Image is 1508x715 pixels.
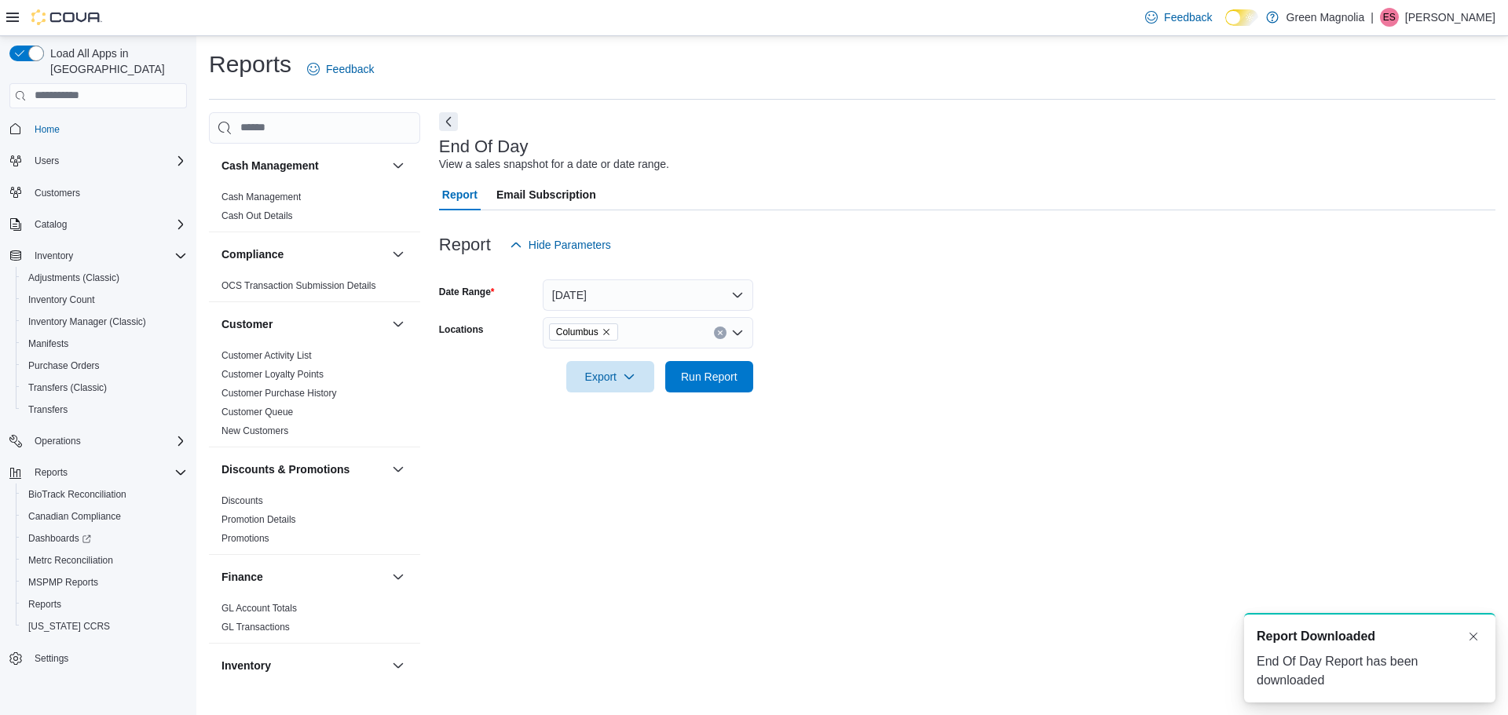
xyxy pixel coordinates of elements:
[556,324,598,340] span: Columbus
[221,210,293,221] a: Cash Out Details
[3,647,193,669] button: Settings
[221,603,297,614] a: GL Account Totals
[28,215,73,234] button: Catalog
[602,327,611,337] button: Remove Columbus from selection in this group
[389,315,408,334] button: Customer
[3,213,193,235] button: Catalog
[221,192,301,202] a: Cash Management
[28,183,187,202] span: Customers
[209,346,420,447] div: Customer
[28,576,98,589] span: MSPMP Reports
[16,571,193,593] button: MSPMP Reports
[16,333,193,355] button: Manifests
[28,381,107,394] span: Transfers (Classic)
[3,430,193,452] button: Operations
[35,155,59,167] span: Users
[28,620,110,633] span: [US_STATE] CCRS
[28,184,86,202] a: Customers
[1405,8,1495,27] p: [PERSON_NAME]
[439,137,529,156] h3: End Of Day
[389,245,408,264] button: Compliance
[28,554,113,567] span: Metrc Reconciliation
[22,551,119,570] a: Metrc Reconciliation
[221,210,293,222] span: Cash Out Details
[28,337,68,350] span: Manifests
[22,595,68,614] a: Reports
[221,602,297,615] span: GL Account Totals
[439,323,484,336] label: Locations
[1225,9,1258,26] input: Dark Mode
[44,46,187,77] span: Load All Apps in [GEOGRAPHIC_DATA]
[389,567,408,586] button: Finance
[221,158,319,173] h3: Cash Management
[22,290,101,309] a: Inventory Count
[503,229,617,261] button: Hide Parameters
[16,527,193,549] a: Dashboards
[16,311,193,333] button: Inventory Manager (Classic)
[31,9,102,25] img: Cova
[22,312,187,331] span: Inventory Manager (Classic)
[221,279,376,292] span: OCS Transaction Submission Details
[209,599,420,643] div: Finance
[35,187,80,199] span: Customers
[221,461,350,477] h3: Discounts & Promotions
[22,290,187,309] span: Inventory Count
[28,649,75,668] a: Settings
[442,179,478,210] span: Report
[221,425,288,436] a: New Customers
[22,400,187,419] span: Transfers
[1164,9,1212,25] span: Feedback
[22,312,152,331] a: Inventory Manager (Classic)
[28,403,68,416] span: Transfers
[3,461,193,483] button: Reports
[326,61,374,77] span: Feedback
[221,495,263,506] a: Discounts
[221,425,288,437] span: New Customers
[496,179,596,210] span: Email Subscription
[221,533,269,544] a: Promotions
[28,246,187,265] span: Inventory
[221,658,271,673] h3: Inventory
[28,119,187,139] span: Home
[1257,627,1375,646] span: Report Downloaded
[209,276,420,301] div: Compliance
[35,435,81,447] span: Operations
[22,529,187,548] span: Dashboards
[439,286,495,298] label: Date Range
[576,361,645,392] span: Export
[731,326,744,339] button: Open list of options
[16,505,193,527] button: Canadian Compliance
[22,268,126,287] a: Adjustments (Classic)
[22,334,75,353] a: Manifests
[3,118,193,140] button: Home
[543,279,753,311] button: [DATE]
[221,622,290,633] a: GL Transactions
[221,514,296,525] a: Promotion Details
[22,595,187,614] span: Reports
[35,466,68,479] span: Reports
[35,250,73,262] span: Inventory
[28,488,126,501] span: BioTrack Reconciliation
[22,551,187,570] span: Metrc Reconciliation
[221,316,273,332] h3: Customer
[28,432,87,451] button: Operations
[549,323,618,341] span: Columbus
[35,123,60,136] span: Home
[16,483,193,505] button: BioTrack Reconciliation
[221,494,263,507] span: Discounts
[221,513,296,526] span: Promotion Details
[301,53,380,85] a: Feedback
[221,368,324,381] span: Customer Loyalty Points
[1225,26,1226,27] span: Dark Mode
[221,621,290,633] span: GL Transactions
[221,316,386,332] button: Customer
[16,289,193,311] button: Inventory Count
[28,120,66,139] a: Home
[22,334,187,353] span: Manifests
[439,235,491,254] h3: Report
[665,361,753,392] button: Run Report
[22,573,187,592] span: MSPMP Reports
[22,507,187,526] span: Canadian Compliance
[389,656,408,675] button: Inventory
[209,49,291,80] h1: Reports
